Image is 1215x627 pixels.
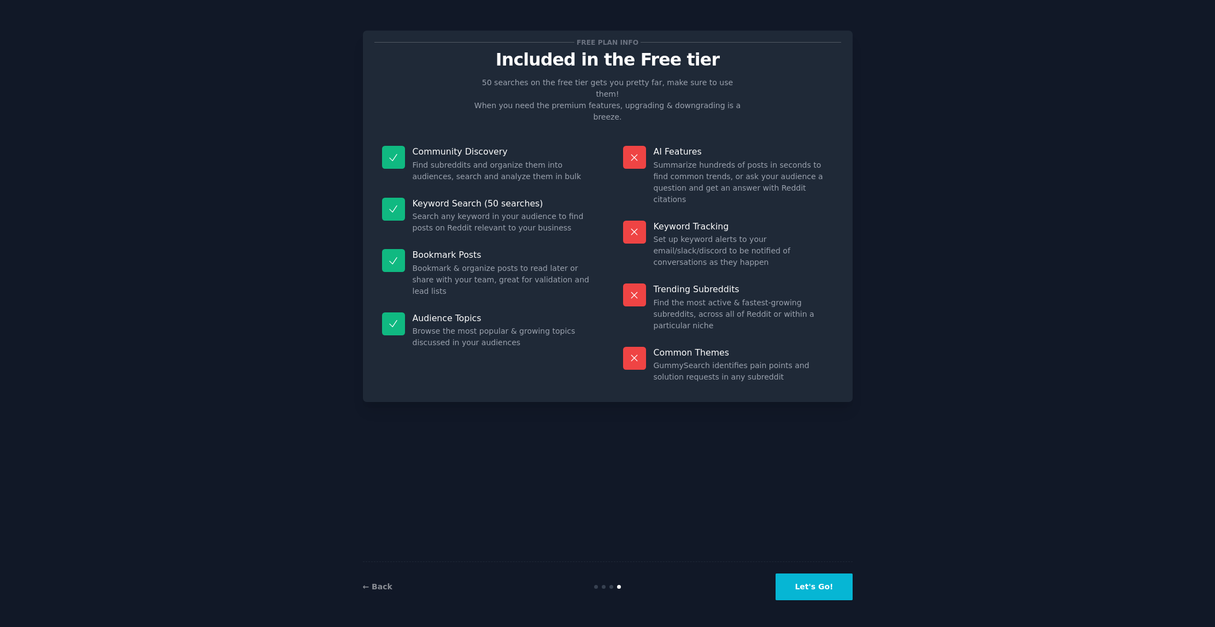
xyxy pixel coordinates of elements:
dd: Find the most active & fastest-growing subreddits, across all of Reddit or within a particular niche [654,297,834,332]
p: Audience Topics [413,312,592,324]
p: Keyword Search (50 searches) [413,198,592,209]
p: Keyword Tracking [654,221,834,232]
dd: Search any keyword in your audience to find posts on Reddit relevant to your business [413,211,592,234]
p: Trending Subreddits [654,283,834,295]
dd: GummySearch identifies pain points and solution requests in any subreddit [654,360,834,383]
p: Community Discovery [413,146,592,157]
button: Let's Go! [776,573,852,600]
p: 50 searches on the free tier gets you pretty far, make sure to use them! When you need the premiu... [470,77,746,123]
a: ← Back [363,582,392,591]
p: AI Features [654,146,834,157]
dd: Find subreddits and organize them into audiences, search and analyze them in bulk [413,159,592,182]
p: Common Themes [654,347,834,358]
dd: Bookmark & organize posts to read later or share with your team, great for validation and lead lists [413,263,592,297]
dd: Set up keyword alerts to your email/slack/discord to be notified of conversations as they happen [654,234,834,268]
p: Bookmark Posts [413,249,592,261]
dd: Browse the most popular & growing topics discussed in your audiences [413,326,592,348]
dd: Summarize hundreds of posts in seconds to find common trends, or ask your audience a question and... [654,159,834,205]
p: Included in the Free tier [374,50,841,69]
span: Free plan info [574,37,640,48]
